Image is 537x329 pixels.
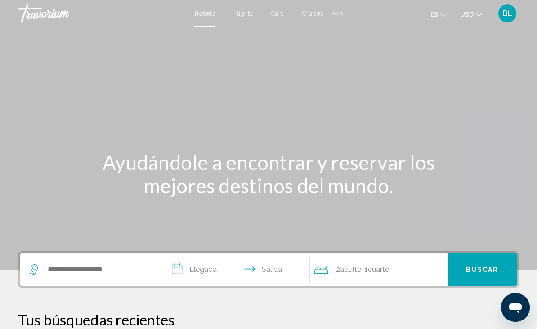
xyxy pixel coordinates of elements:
[496,4,519,23] button: User Menu
[368,265,389,274] span: Cuarto
[18,4,185,22] a: Travorium
[460,11,474,18] span: USD
[430,8,447,21] button: Change language
[362,263,389,276] span: , 1
[310,253,448,286] button: Travelers: 2 adults, 0 children
[302,10,323,17] a: Cruises
[502,9,513,18] span: BL
[233,10,253,17] a: Flights
[20,253,517,286] div: Search widget
[448,253,517,286] button: Buscar
[501,293,530,322] iframe: Button to launch messaging window
[466,267,498,274] span: Buscar
[271,10,284,17] a: Cars
[167,253,310,286] button: Check in and out dates
[18,311,519,329] p: Tus búsquedas recientes
[194,10,215,17] a: Hotels
[460,8,482,21] button: Change currency
[430,11,438,18] span: es
[340,265,362,274] span: Adulto
[100,151,437,197] h1: Ayudándole a encontrar y reservar los mejores destinos del mundo.
[332,6,343,21] button: Extra navigation items
[336,263,362,276] span: 2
